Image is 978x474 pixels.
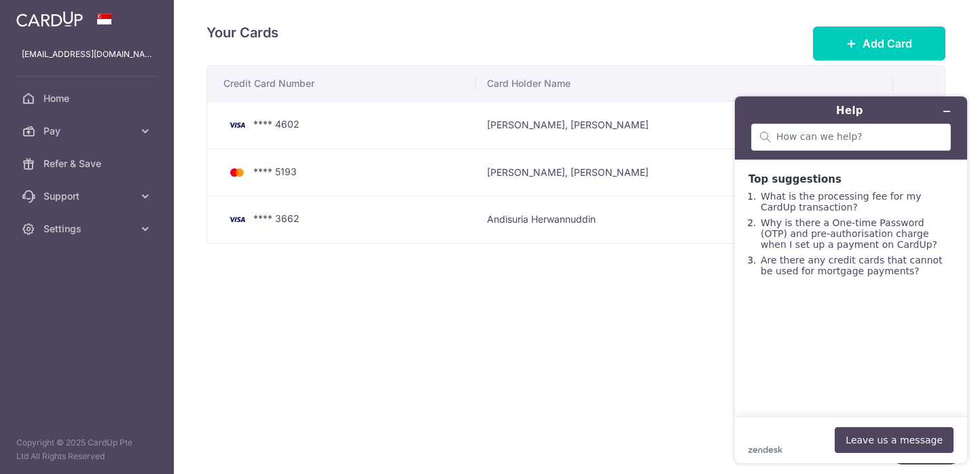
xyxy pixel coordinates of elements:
[31,10,59,22] span: Help
[476,196,893,243] td: Andisuria Herwannuddin
[43,92,133,105] span: Home
[863,35,912,52] span: Add Card
[476,101,893,149] td: [PERSON_NAME], [PERSON_NAME]
[16,11,83,27] img: CardUp
[813,26,945,60] button: Add Card
[43,189,133,203] span: Support
[206,22,278,43] h4: Your Cards
[223,211,251,227] img: Bank Card
[724,86,978,474] iframe: Find more information here
[43,157,133,170] span: Refer & Save
[476,149,893,196] td: [PERSON_NAME], [PERSON_NAME]
[43,222,133,236] span: Settings
[223,117,251,133] img: Bank Card
[207,66,476,101] th: Credit Card Number
[43,124,133,138] span: Pay
[223,164,251,181] img: Bank Card
[22,48,152,61] p: [EMAIL_ADDRESS][DOMAIN_NAME]
[476,66,893,101] th: Card Holder Name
